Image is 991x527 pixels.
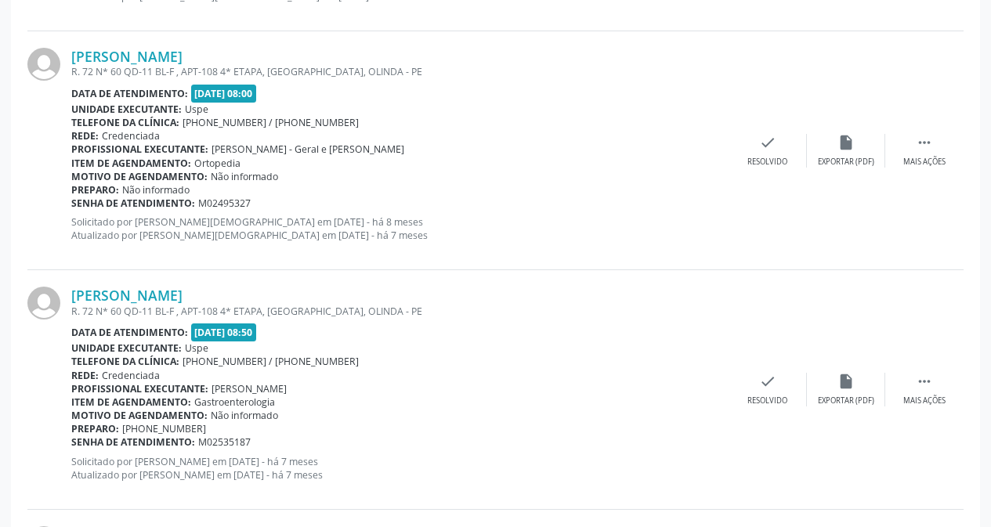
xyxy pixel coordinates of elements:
span: M02495327 [198,197,251,210]
div: R. 72 N* 60 QD-11 BL-F , APT-108 4* ETAPA, [GEOGRAPHIC_DATA], OLINDA - PE [71,305,729,318]
b: Data de atendimento: [71,87,188,100]
b: Item de agendamento: [71,395,191,409]
b: Senha de atendimento: [71,197,195,210]
b: Rede: [71,369,99,382]
span: [DATE] 08:50 [191,323,257,341]
b: Senha de atendimento: [71,435,195,449]
b: Telefone da clínica: [71,116,179,129]
div: Resolvido [747,395,787,406]
i: insert_drive_file [837,134,855,151]
div: Mais ações [903,395,946,406]
i: check [759,134,776,151]
b: Unidade executante: [71,103,182,116]
div: Exportar (PDF) [818,395,874,406]
b: Preparo: [71,183,119,197]
span: [PHONE_NUMBER] / [PHONE_NUMBER] [183,355,359,368]
a: [PERSON_NAME] [71,287,183,304]
b: Motivo de agendamento: [71,170,208,183]
i:  [916,134,933,151]
span: Uspe [185,341,208,355]
div: R. 72 N* 60 QD-11 BL-F , APT-108 4* ETAPA, [GEOGRAPHIC_DATA], OLINDA - PE [71,65,729,78]
div: Exportar (PDF) [818,157,874,168]
a: [PERSON_NAME] [71,48,183,65]
p: Solicitado por [PERSON_NAME][DEMOGRAPHIC_DATA] em [DATE] - há 8 meses Atualizado por [PERSON_NAME... [71,215,729,242]
span: Não informado [122,183,190,197]
span: [DATE] 08:00 [191,85,257,103]
span: Não informado [211,170,278,183]
span: Não informado [211,409,278,422]
b: Profissional executante: [71,143,208,156]
b: Telefone da clínica: [71,355,179,368]
span: Gastroenterologia [194,395,275,409]
i: insert_drive_file [837,373,855,390]
b: Motivo de agendamento: [71,409,208,422]
img: img [27,287,60,319]
span: Uspe [185,103,208,116]
img: img [27,48,60,81]
span: Credenciada [102,129,160,143]
b: Rede: [71,129,99,143]
b: Preparo: [71,422,119,435]
span: [PHONE_NUMBER] / [PHONE_NUMBER] [183,116,359,129]
span: Credenciada [102,369,160,382]
span: [PERSON_NAME] - Geral e [PERSON_NAME] [212,143,404,156]
b: Data de atendimento: [71,326,188,339]
span: [PHONE_NUMBER] [122,422,206,435]
div: Resolvido [747,157,787,168]
span: [PERSON_NAME] [212,382,287,395]
b: Unidade executante: [71,341,182,355]
i: check [759,373,776,390]
i:  [916,373,933,390]
b: Item de agendamento: [71,157,191,170]
span: Ortopedia [194,157,241,170]
span: M02535187 [198,435,251,449]
p: Solicitado por [PERSON_NAME] em [DATE] - há 7 meses Atualizado por [PERSON_NAME] em [DATE] - há 7... [71,455,729,482]
b: Profissional executante: [71,382,208,395]
div: Mais ações [903,157,946,168]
